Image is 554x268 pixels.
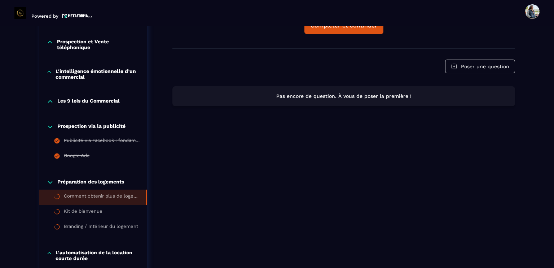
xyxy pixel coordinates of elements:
[179,93,509,100] p: Pas encore de question. À vous de poser la première !
[62,13,92,19] img: logo
[64,208,102,216] div: Kit de bienvenue
[64,138,140,146] div: Publicité via Facebook : fondamentaux
[57,98,120,105] p: Les 9 lois du Commercial
[14,7,26,19] img: logo-branding
[57,123,126,130] p: Prospection via la publicité
[64,224,138,232] div: Branding / Intérieur du logement
[57,39,140,50] p: Prospection et Vente téléphonique
[445,60,515,73] button: Poser une question
[64,153,89,161] div: Google Ads
[56,68,140,80] p: L'intelligence émotionnelle d’un commercial
[57,179,124,186] p: Préparation des logements
[64,193,138,201] div: Comment obtenir plus de logements en gestion ou en sous-location ?
[56,250,140,261] p: L'automatisation de la location courte durée
[31,13,58,19] p: Powered by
